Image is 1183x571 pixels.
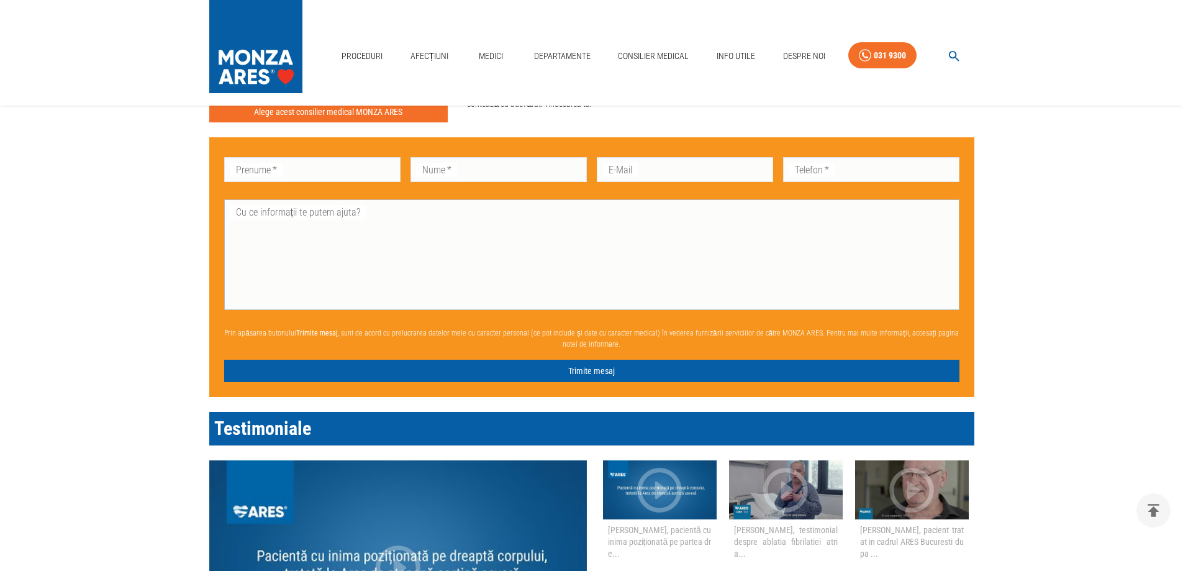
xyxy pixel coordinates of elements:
[848,42,917,69] a: 031 9300
[337,43,388,69] a: Proceduri
[471,43,511,69] a: Medici
[778,43,830,69] a: Despre Noi
[224,360,959,383] button: Trimite mesaj
[613,43,694,69] a: Consilier Medical
[209,102,448,122] button: Alege acest consilier medical MONZA ARES
[608,524,712,559] h5: [PERSON_NAME], pacientă cu inima poziționată pe partea dre...
[729,460,843,564] button: [PERSON_NAME], testimonial despre ablatia fibrilatiei atria...
[224,322,959,355] p: Prin apăsarea butonului , sunt de acord cu prelucrarea datelor mele cu caracter personal (ce pot ...
[874,48,906,63] div: 031 9300
[855,460,969,564] button: [PERSON_NAME], pacient tratat in cadrul ARES Bucuresti dupa ...
[734,524,838,559] h5: [PERSON_NAME], testimonial despre ablatia fibrilatiei atria...
[603,460,717,564] button: [PERSON_NAME], pacientă cu inima poziționată pe partea dre...
[214,418,311,439] span: Testimoniale
[406,43,454,69] a: Afecțiuni
[296,329,338,337] b: Trimite mesaj
[529,43,596,69] a: Departamente
[712,43,760,69] a: Info Utile
[1136,493,1171,528] button: delete
[860,524,964,559] h5: [PERSON_NAME], pacient tratat in cadrul ARES Bucuresti dupa ...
